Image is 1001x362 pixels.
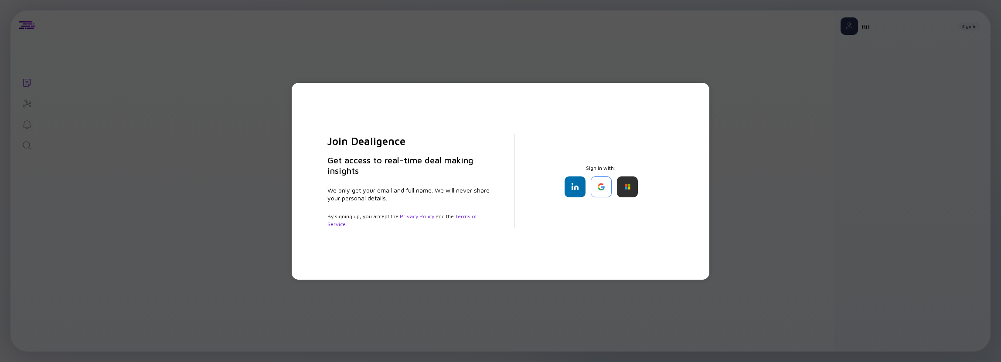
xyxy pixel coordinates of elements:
div: Sign in with: [536,165,667,197]
a: Privacy Policy [400,213,434,220]
h2: Join Dealigence [327,134,494,148]
div: By signing up, you accept the and the . [327,213,494,228]
h3: Get access to real-time deal making insights [327,155,494,176]
a: Terms of Service [327,213,477,227]
div: We only get your email and full name. We will never share your personal details. [327,186,494,202]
